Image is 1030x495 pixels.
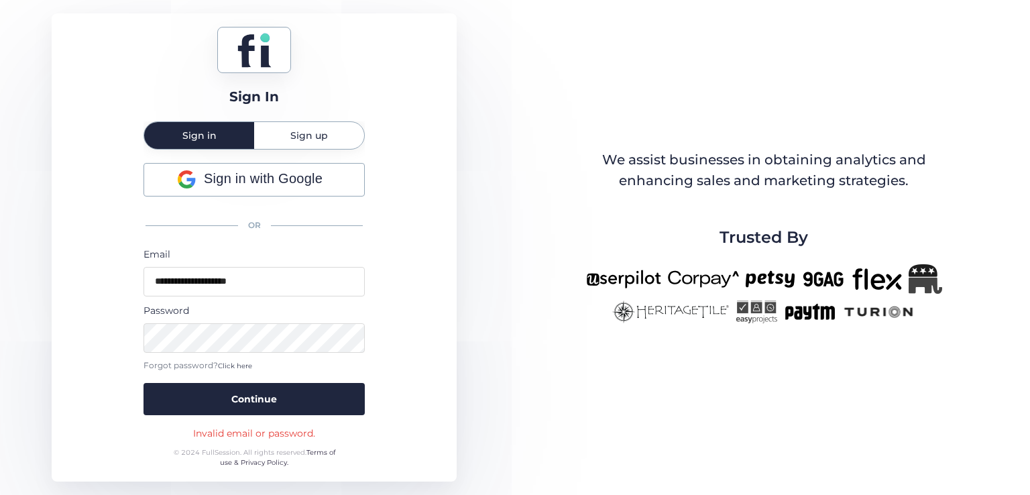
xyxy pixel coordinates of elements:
img: easyprojects-new.png [736,300,777,323]
span: Sign in with Google [204,168,323,189]
img: heritagetile-new.png [612,300,729,323]
div: Forgot password? [144,360,365,372]
span: Click here [218,362,252,370]
div: © 2024 FullSession. All rights reserved. [168,447,341,468]
span: Continue [231,392,277,406]
img: Republicanlogo-bw.png [909,264,942,294]
span: Sign in [182,131,217,140]
div: Password [144,303,365,318]
button: Continue [144,383,365,415]
img: 9gag-new.png [801,264,846,294]
a: Terms of use & Privacy Policy. [220,448,335,467]
div: Invalid email or password. [193,426,315,441]
img: corpay-new.png [668,264,739,294]
div: OR [144,211,365,240]
div: We assist businesses in obtaining analytics and enhancing sales and marketing strategies. [587,150,941,192]
div: Email [144,247,365,262]
img: turion-new.png [842,300,915,323]
div: Sign In [229,87,279,107]
img: userpilot-new.png [586,264,661,294]
span: Trusted By [720,225,808,250]
img: petsy-new.png [746,264,795,294]
span: Sign up [290,131,328,140]
img: flex-new.png [852,264,902,294]
img: paytm-new.png [784,300,836,323]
